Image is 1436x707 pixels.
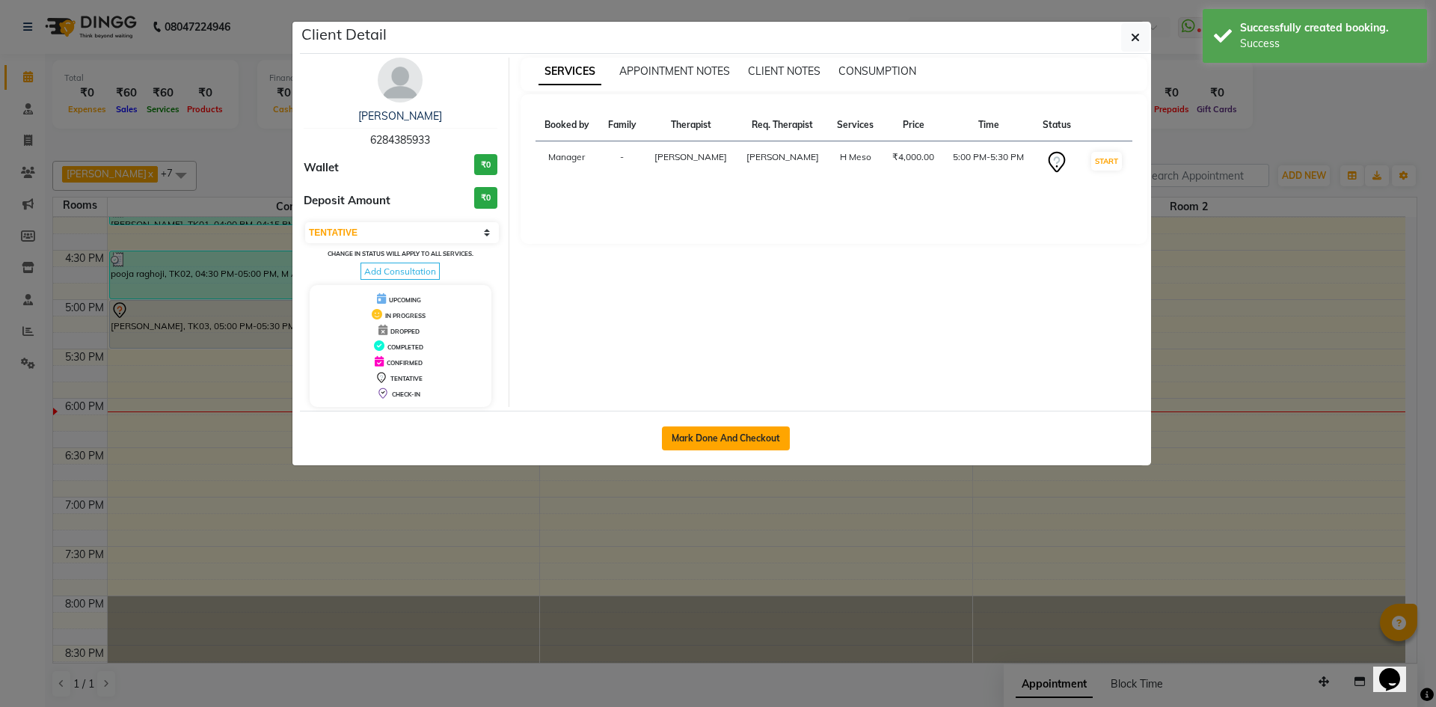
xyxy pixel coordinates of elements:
[370,133,430,147] span: 6284385933
[746,151,819,162] span: [PERSON_NAME]
[654,151,727,162] span: [PERSON_NAME]
[737,109,828,141] th: Req. Therapist
[358,109,442,123] a: [PERSON_NAME]
[1373,647,1421,692] iframe: chat widget
[748,64,820,78] span: CLIENT NOTES
[304,159,339,177] span: Wallet
[538,58,601,85] span: SERVICES
[328,250,473,257] small: Change in status will apply to all services.
[392,391,420,398] span: CHECK-IN
[387,343,423,351] span: COMPLETED
[837,150,874,164] div: H Meso
[1034,109,1081,141] th: Status
[1240,20,1416,36] div: Successfully created booking.
[536,141,599,184] td: Manager
[883,109,944,141] th: Price
[301,23,387,46] h5: Client Detail
[944,109,1034,141] th: Time
[390,328,420,335] span: DROPPED
[892,150,935,164] div: ₹4,000.00
[828,109,883,141] th: Services
[390,375,423,382] span: TENTATIVE
[1091,152,1122,171] button: START
[474,154,497,176] h3: ₹0
[360,263,440,280] span: Add Consultation
[387,359,423,367] span: CONFIRMED
[536,109,599,141] th: Booked by
[378,58,423,102] img: avatar
[389,296,421,304] span: UPCOMING
[598,141,645,184] td: -
[304,192,390,209] span: Deposit Amount
[619,64,730,78] span: APPOINTMENT NOTES
[385,312,426,319] span: IN PROGRESS
[598,109,645,141] th: Family
[838,64,916,78] span: CONSUMPTION
[474,187,497,209] h3: ₹0
[1240,36,1416,52] div: Success
[944,141,1034,184] td: 5:00 PM-5:30 PM
[645,109,737,141] th: Therapist
[662,426,790,450] button: Mark Done And Checkout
